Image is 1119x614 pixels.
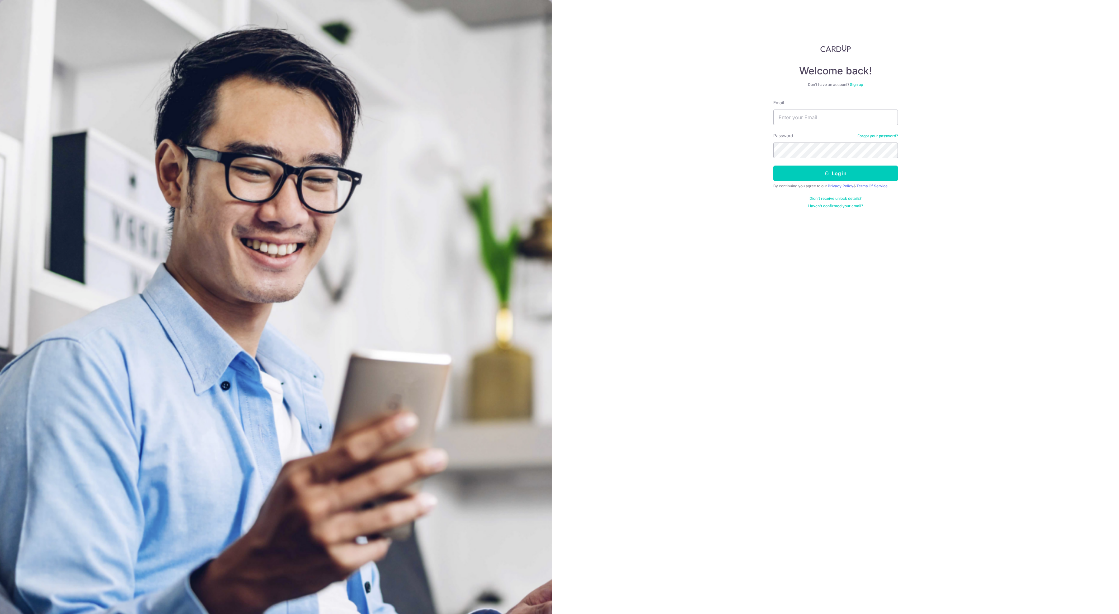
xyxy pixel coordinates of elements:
a: Privacy Policy [828,184,853,188]
a: Haven't confirmed your email? [808,204,863,209]
div: By continuing you agree to our & [773,184,898,189]
label: Email [773,100,784,106]
button: Log in [773,166,898,181]
h4: Welcome back! [773,65,898,77]
div: Don’t have an account? [773,82,898,87]
a: Sign up [850,82,863,87]
input: Enter your Email [773,110,898,125]
a: Forgot your password? [857,134,898,138]
a: Didn't receive unlock details? [809,196,861,201]
a: Terms Of Service [856,184,888,188]
label: Password [773,133,793,139]
img: CardUp Logo [820,45,851,52]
